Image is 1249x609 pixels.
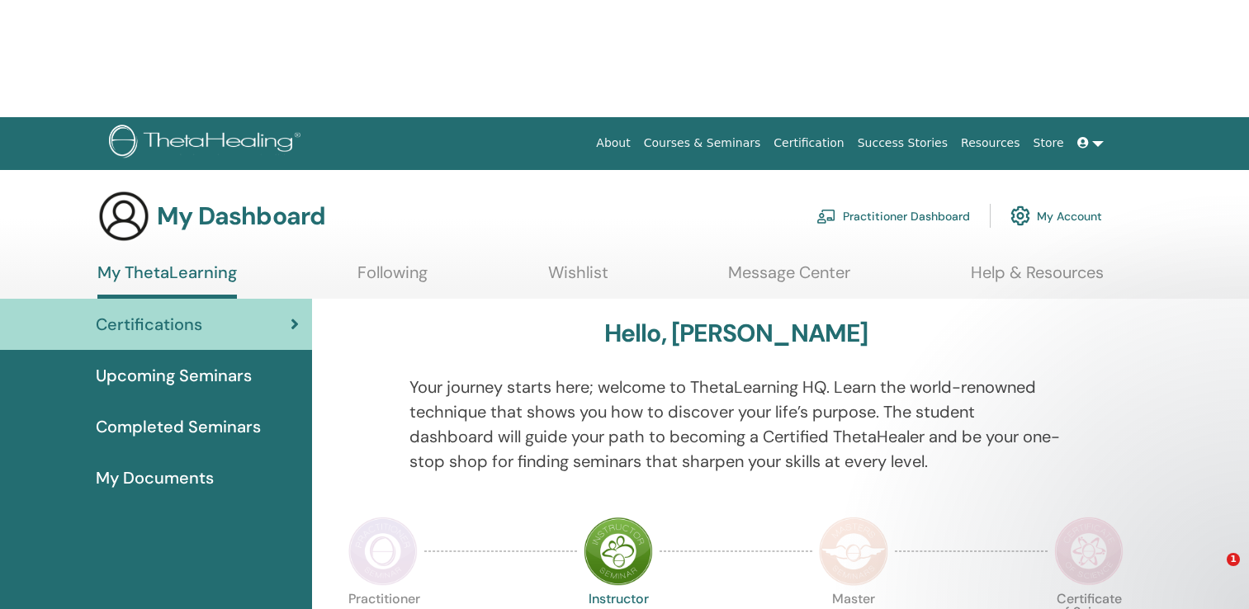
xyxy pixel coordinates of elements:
a: About [589,128,636,158]
span: 1 [1227,553,1240,566]
h3: My Dashboard [157,201,325,231]
img: chalkboard-teacher.svg [816,209,836,224]
img: generic-user-icon.jpg [97,190,150,243]
img: cog.svg [1010,201,1030,229]
img: logo.png [109,125,306,162]
a: Success Stories [851,128,954,158]
a: Courses & Seminars [637,128,768,158]
img: Certificate of Science [1054,517,1124,586]
a: Certification [767,128,850,158]
p: Your journey starts here; welcome to ThetaLearning HQ. Learn the world-renowned technique that sh... [409,375,1062,474]
a: My Account [1010,197,1102,234]
span: Upcoming Seminars [96,363,252,388]
img: Master [819,517,888,586]
a: Resources [954,128,1027,158]
a: Message Center [728,262,850,295]
a: Practitioner Dashboard [816,197,970,234]
span: Completed Seminars [96,414,261,439]
a: Store [1027,128,1071,158]
span: My Documents [96,465,214,490]
a: My ThetaLearning [97,262,237,299]
span: Certifications [96,312,202,337]
a: Wishlist [548,262,608,295]
img: Instructor [584,517,653,586]
a: Following [357,262,428,295]
iframe: Intercom live chat [1193,553,1232,592]
h3: Hello, [PERSON_NAME] [604,319,868,348]
img: Practitioner [348,517,418,586]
